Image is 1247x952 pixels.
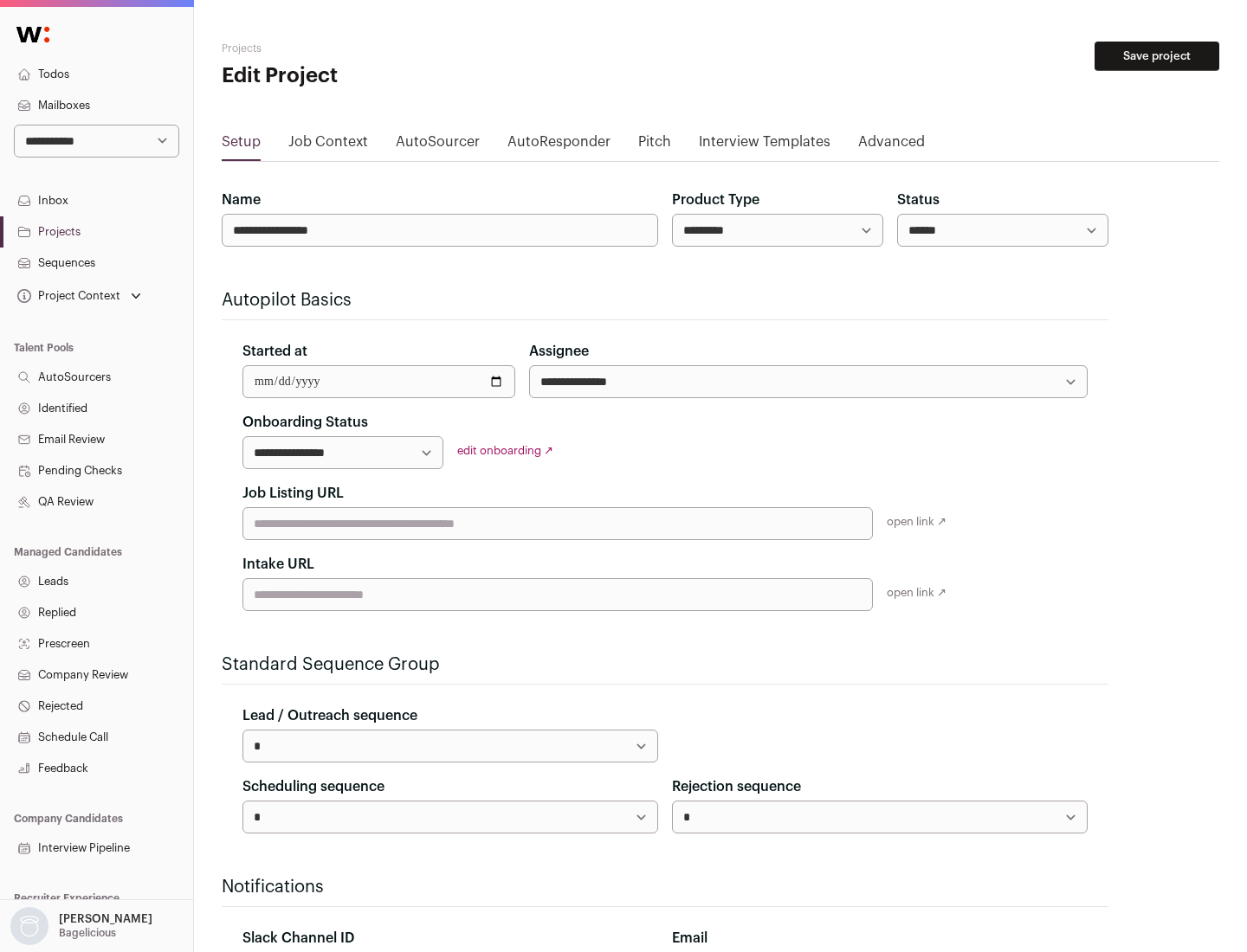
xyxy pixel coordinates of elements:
[7,907,156,945] button: Open dropdown
[242,776,384,797] label: Scheduling sequence
[222,132,261,159] a: Setup
[242,341,307,362] label: Started at
[858,132,925,159] a: Advanced
[222,875,1108,899] h2: Notifications
[638,132,671,159] a: Pitch
[672,928,1088,949] div: Email
[59,912,152,926] p: [PERSON_NAME]
[10,907,48,945] img: nopic.png
[242,928,354,949] label: Slack Channel ID
[222,42,554,55] h2: Projects
[672,190,759,210] label: Product Type
[1095,42,1219,71] button: Save project
[14,289,120,303] div: Project Context
[288,132,368,159] a: Job Context
[897,190,940,210] label: Status
[457,445,553,456] a: edit onboarding ↗
[222,62,554,90] h1: Edit Project
[222,653,1108,677] h2: Standard Sequence Group
[59,926,116,940] p: Bagelicious
[672,776,801,797] label: Rejection sequence
[242,483,344,504] label: Job Listing URL
[396,132,480,159] a: AutoSourcer
[242,412,368,433] label: Onboarding Status
[222,288,1108,312] h2: Autopilot Basics
[507,132,611,159] a: AutoResponder
[242,554,314,575] label: Intake URL
[242,705,417,726] label: Lead / Outreach sequence
[14,284,145,308] button: Open dropdown
[699,132,830,159] a: Interview Templates
[222,190,261,210] label: Name
[529,341,589,362] label: Assignee
[7,17,59,52] img: Wellfound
